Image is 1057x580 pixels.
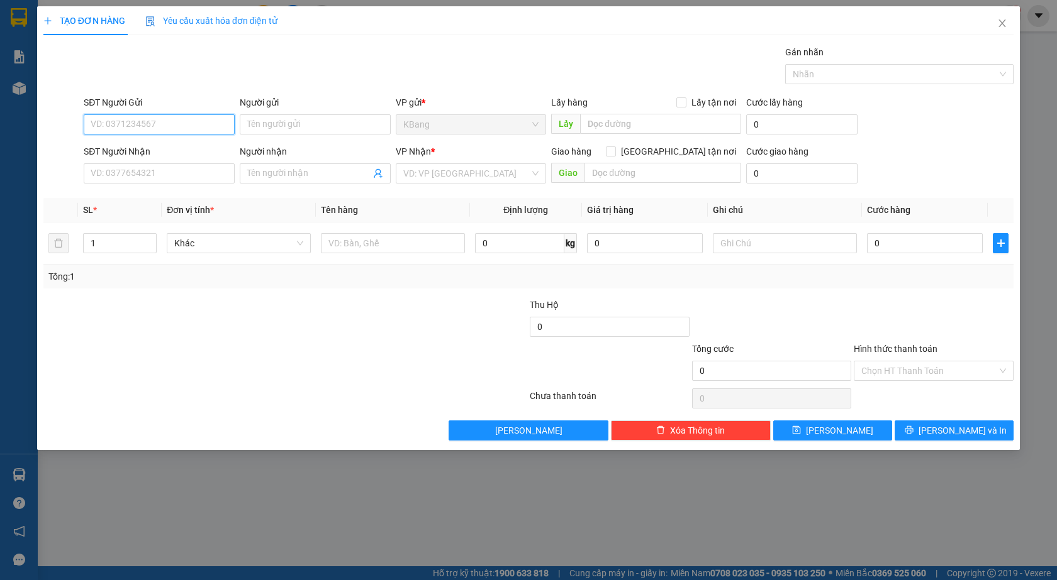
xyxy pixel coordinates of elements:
[551,163,584,183] span: Giao
[240,145,391,158] div: Người nhận
[84,145,235,158] div: SĐT Người Nhận
[985,6,1020,41] button: Close
[656,425,665,435] span: delete
[806,424,873,437] span: [PERSON_NAME]
[167,205,214,215] span: Đơn vị tính
[670,424,725,437] span: Xóa Thông tin
[584,163,741,183] input: Dọc đường
[746,97,803,107] label: Cước lấy hàng
[993,238,1008,248] span: plus
[551,97,588,107] span: Lấy hàng
[396,96,547,109] div: VP gửi
[495,424,562,437] span: [PERSON_NAME]
[145,16,278,26] span: Yêu cầu xuất hóa đơn điện tử
[48,270,408,283] div: Tổng: 1
[240,96,391,109] div: Người gửi
[403,115,539,134] span: KBang
[551,114,580,134] span: Lấy
[785,47,824,57] label: Gán nhãn
[564,233,577,253] span: kg
[708,198,862,222] th: Ghi chú
[449,420,608,440] button: [PERSON_NAME]
[503,205,548,215] span: Định lượng
[773,420,892,440] button: save[PERSON_NAME]
[528,389,691,411] div: Chưa thanh toán
[905,425,914,435] span: printer
[854,344,937,354] label: Hình thức thanh toán
[792,425,801,435] span: save
[321,233,465,253] input: VD: Bàn, Ghế
[997,18,1007,28] span: close
[746,163,858,183] input: Cước giao hàng
[867,205,910,215] span: Cước hàng
[746,114,858,134] input: Cước lấy hàng
[373,168,383,178] span: user-add
[587,233,703,253] input: 0
[611,420,771,440] button: deleteXóa Thông tin
[43,16,52,25] span: plus
[321,205,358,215] span: Tên hàng
[83,205,93,215] span: SL
[396,146,431,156] span: VP Nhận
[551,146,591,156] span: Giao hàng
[895,420,1014,440] button: printer[PERSON_NAME] và In
[919,424,1007,437] span: [PERSON_NAME] và In
[145,16,155,26] img: icon
[686,96,741,109] span: Lấy tận nơi
[993,233,1009,253] button: plus
[616,145,741,158] span: [GEOGRAPHIC_DATA] tận nơi
[174,234,303,253] span: Khác
[587,205,634,215] span: Giá trị hàng
[48,233,69,253] button: delete
[84,96,235,109] div: SĐT Người Gửi
[580,114,741,134] input: Dọc đường
[43,16,125,26] span: TẠO ĐƠN HÀNG
[692,344,734,354] span: Tổng cước
[746,146,808,156] label: Cước giao hàng
[713,233,857,253] input: Ghi Chú
[530,300,559,310] span: Thu Hộ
